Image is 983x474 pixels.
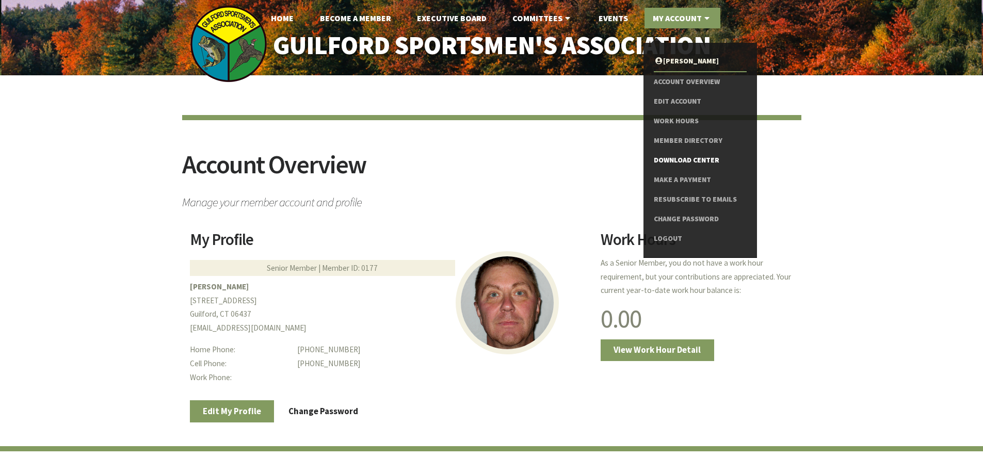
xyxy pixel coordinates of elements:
[590,8,636,28] a: Events
[190,371,289,385] dt: Work Phone
[601,306,793,332] h1: 0.00
[190,343,289,357] dt: Home Phone
[312,8,399,28] a: Become A Member
[276,400,372,422] a: Change Password
[251,24,732,68] a: Guilford Sportsmen's Association
[644,8,720,28] a: My Account
[654,229,746,249] a: Logout
[654,111,746,131] a: Work Hours
[601,256,793,298] p: As a Senior Member, you do not have a work hour requirement, but your contributions are appreciat...
[297,343,588,357] dd: [PHONE_NUMBER]
[601,232,793,255] h2: Work Hours
[190,282,249,291] b: [PERSON_NAME]
[654,170,746,190] a: Make a Payment
[190,357,289,371] dt: Cell Phone
[182,190,801,208] span: Manage your member account and profile
[190,400,275,422] a: Edit My Profile
[190,280,588,335] p: [STREET_ADDRESS] Guilford, CT 06437 [EMAIL_ADDRESS][DOMAIN_NAME]
[654,190,746,209] a: Resubscribe to Emails
[504,8,581,28] a: Committees
[263,8,302,28] a: Home
[654,52,746,71] a: [PERSON_NAME]
[190,232,588,255] h2: My Profile
[297,357,588,371] dd: [PHONE_NUMBER]
[190,5,267,83] img: logo_sm.png
[182,152,801,190] h2: Account Overview
[601,339,714,361] a: View Work Hour Detail
[654,151,746,170] a: Download Center
[654,131,746,151] a: Member Directory
[654,209,746,229] a: Change Password
[654,72,746,92] a: Account Overview
[654,92,746,111] a: Edit Account
[409,8,495,28] a: Executive Board
[190,260,455,276] div: Senior Member | Member ID: 0177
